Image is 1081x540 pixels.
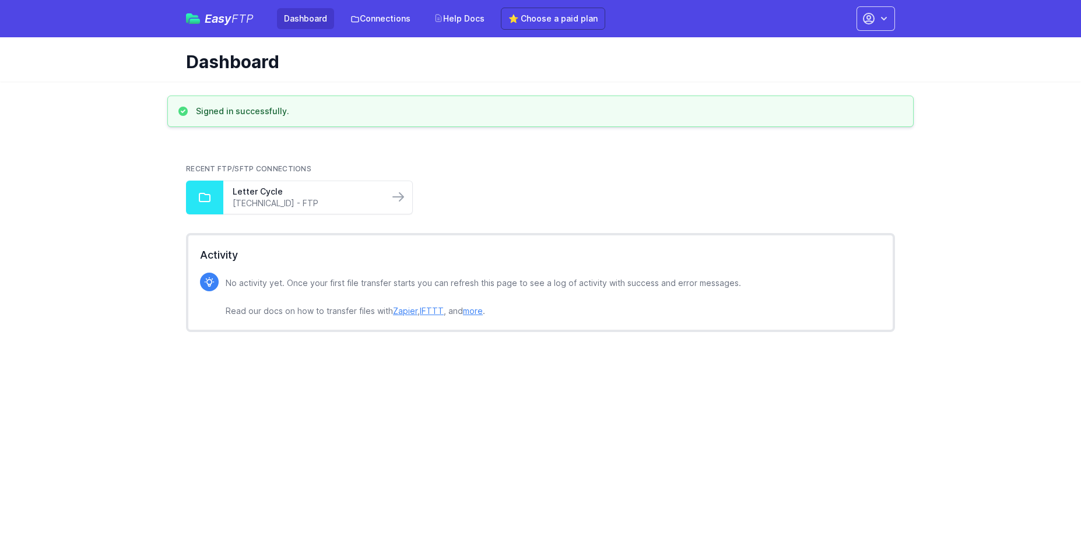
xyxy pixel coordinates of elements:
[205,13,254,24] span: Easy
[231,12,254,26] span: FTP
[501,8,605,30] a: ⭐ Choose a paid plan
[200,247,881,263] h2: Activity
[186,51,886,72] h1: Dashboard
[186,13,254,24] a: EasyFTP
[343,8,417,29] a: Connections
[186,164,895,174] h2: Recent FTP/SFTP Connections
[233,197,380,209] a: [TECHNICAL_ID] - FTP
[226,276,741,318] p: No activity yet. Once your first file transfer starts you can refresh this page to see a log of a...
[420,306,444,316] a: IFTTT
[393,306,417,316] a: Zapier
[186,13,200,24] img: easyftp_logo.png
[427,8,492,29] a: Help Docs
[463,306,483,316] a: more
[233,186,380,197] a: Letter Cycle
[277,8,334,29] a: Dashboard
[196,105,289,117] h3: Signed in successfully.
